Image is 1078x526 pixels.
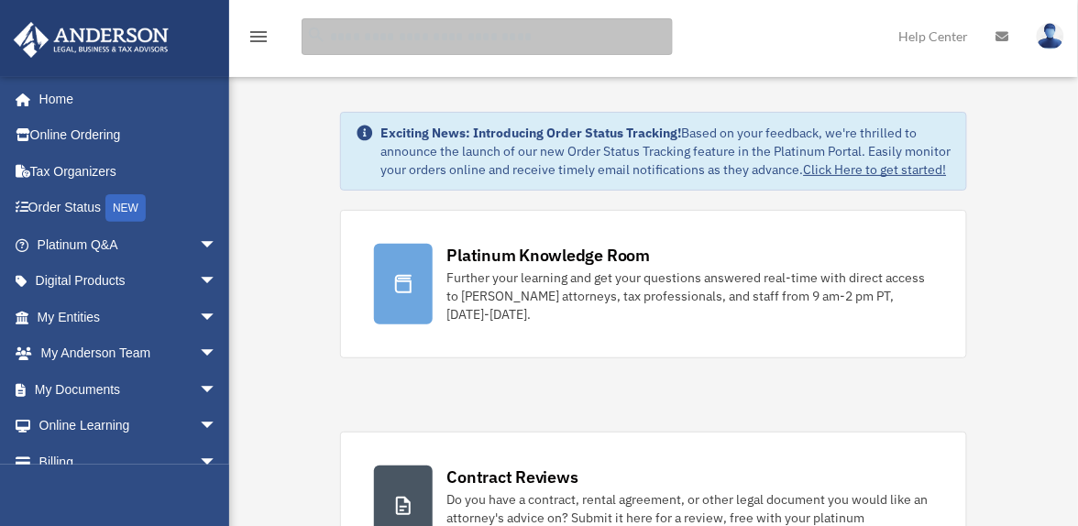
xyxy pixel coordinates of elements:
strong: Exciting News: Introducing Order Status Tracking! [381,125,682,141]
div: NEW [105,194,146,222]
div: Based on your feedback, we're thrilled to announce the launch of our new Order Status Tracking fe... [381,124,952,179]
a: My Entitiesarrow_drop_down [13,299,245,335]
span: arrow_drop_down [199,335,236,373]
a: Online Learningarrow_drop_down [13,408,245,444]
a: My Documentsarrow_drop_down [13,371,245,408]
span: arrow_drop_down [199,444,236,481]
a: Platinum Q&Aarrow_drop_down [13,226,245,263]
span: arrow_drop_down [199,408,236,445]
div: Platinum Knowledge Room [447,244,651,267]
span: arrow_drop_down [199,299,236,336]
span: arrow_drop_down [199,226,236,264]
img: Anderson Advisors Platinum Portal [8,22,174,58]
a: Online Ordering [13,117,245,154]
a: Click Here to get started! [804,161,947,178]
a: Home [13,81,236,117]
div: Further your learning and get your questions answered real-time with direct access to [PERSON_NAM... [447,268,934,323]
a: Digital Productsarrow_drop_down [13,263,245,300]
span: arrow_drop_down [199,371,236,409]
a: Tax Organizers [13,153,245,190]
a: My Anderson Teamarrow_drop_down [13,335,245,372]
div: Contract Reviews [447,466,578,488]
a: Billingarrow_drop_down [13,444,245,480]
span: arrow_drop_down [199,263,236,301]
a: Order StatusNEW [13,190,245,227]
i: menu [247,26,269,48]
a: Platinum Knowledge Room Further your learning and get your questions answered real-time with dire... [340,210,968,358]
i: search [306,25,326,45]
img: User Pic [1037,23,1064,49]
a: menu [247,32,269,48]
